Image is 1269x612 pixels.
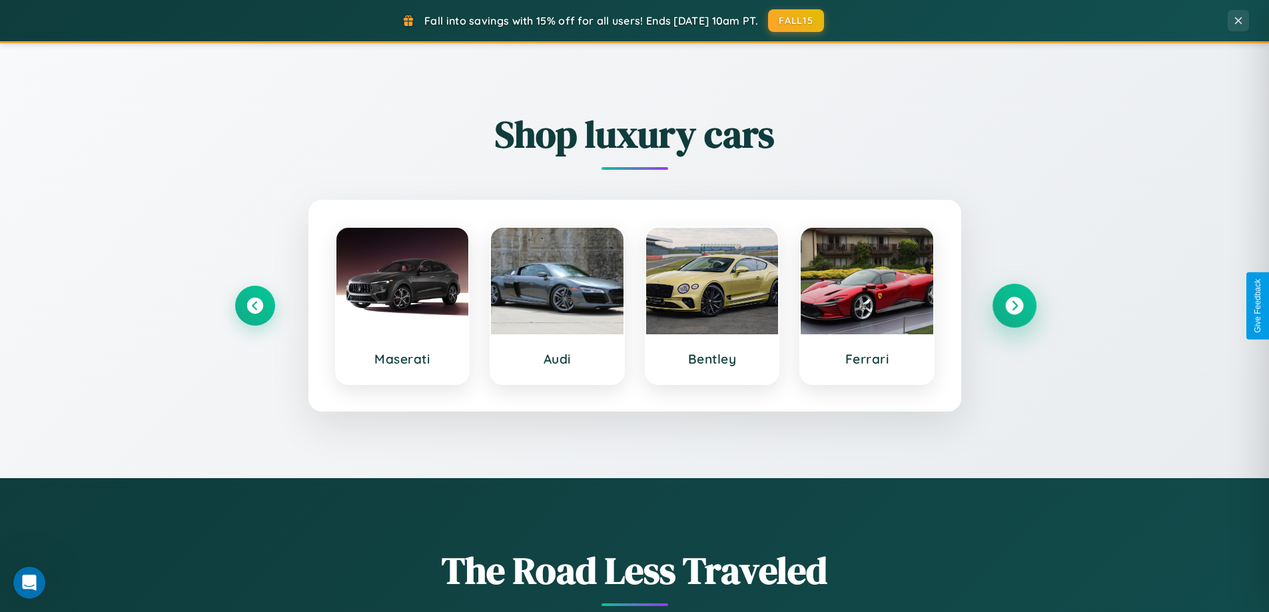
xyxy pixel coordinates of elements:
[814,351,920,367] h3: Ferrari
[350,351,456,367] h3: Maserati
[659,351,765,367] h3: Bentley
[235,109,1035,160] h2: Shop luxury cars
[235,545,1035,596] h1: The Road Less Traveled
[1253,279,1262,333] div: Give Feedback
[424,14,758,27] span: Fall into savings with 15% off for all users! Ends [DATE] 10am PT.
[13,567,45,599] iframe: Intercom live chat
[504,351,610,367] h3: Audi
[768,9,824,32] button: FALL15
